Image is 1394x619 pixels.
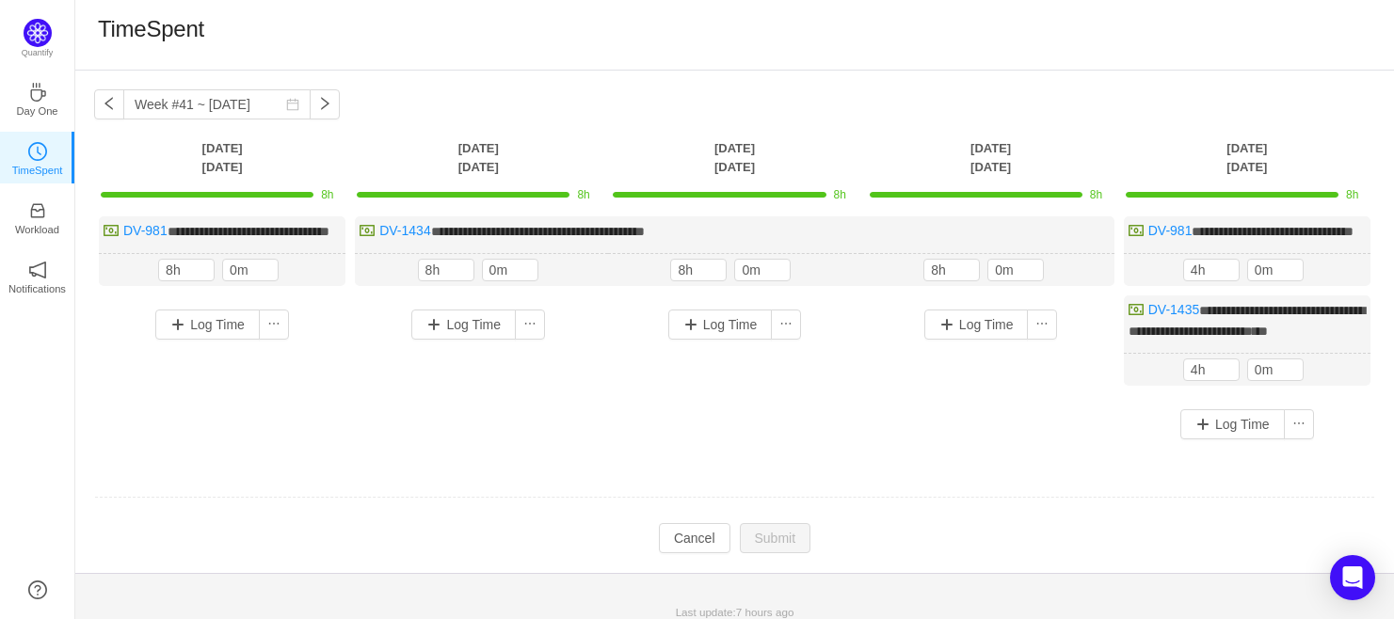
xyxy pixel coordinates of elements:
[1119,138,1375,177] th: [DATE] [DATE]
[321,188,333,201] span: 8h
[16,103,57,119] p: Day One
[22,47,54,60] p: Quantify
[1284,409,1314,439] button: icon: ellipsis
[577,188,589,201] span: 8h
[1148,223,1193,238] a: DV-981
[28,142,47,161] i: icon: clock-circle
[12,162,63,179] p: TimeSpent
[310,89,340,119] button: icon: right
[360,223,375,238] img: 10314
[659,523,730,553] button: Cancel
[155,309,260,340] button: Log Time
[123,89,311,119] input: Select a week
[28,83,47,102] i: icon: coffee
[94,89,124,119] button: icon: left
[771,309,801,340] button: icon: ellipsis
[1027,309,1057,340] button: icon: ellipsis
[606,138,862,177] th: [DATE] [DATE]
[515,309,545,340] button: icon: ellipsis
[28,266,47,285] a: icon: notificationNotifications
[1346,188,1358,201] span: 8h
[98,15,204,43] h1: TimeSpent
[1330,555,1375,600] div: Open Intercom Messenger
[104,223,119,238] img: 10314
[379,223,430,238] a: DV-1434
[924,309,1029,340] button: Log Time
[94,138,350,177] th: [DATE] [DATE]
[24,19,52,47] img: Quantify
[123,223,168,238] a: DV-981
[15,221,59,238] p: Workload
[834,188,846,201] span: 8h
[668,309,773,340] button: Log Time
[350,138,606,177] th: [DATE] [DATE]
[28,261,47,279] i: icon: notification
[1129,223,1144,238] img: 10314
[740,523,811,553] button: Submit
[411,309,516,340] button: Log Time
[736,606,794,618] span: 7 hours ago
[676,606,794,618] span: Last update:
[28,88,47,107] a: icon: coffeeDay One
[8,280,66,297] p: Notifications
[28,207,47,226] a: icon: inboxWorkload
[1129,302,1144,317] img: 10314
[286,98,299,111] i: icon: calendar
[1180,409,1285,439] button: Log Time
[28,580,47,599] a: icon: question-circle
[1148,302,1199,317] a: DV-1435
[28,201,47,220] i: icon: inbox
[1090,188,1102,201] span: 8h
[28,148,47,167] a: icon: clock-circleTimeSpent
[259,309,289,340] button: icon: ellipsis
[863,138,1119,177] th: [DATE] [DATE]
